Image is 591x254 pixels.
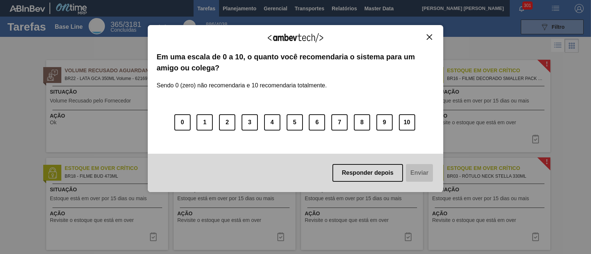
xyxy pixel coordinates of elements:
[399,114,415,131] button: 10
[427,34,432,40] img: Close
[268,33,323,42] img: Logo Ambevtech
[424,34,434,40] button: Close
[331,114,348,131] button: 7
[332,164,403,182] button: Responder depois
[157,73,327,89] label: Sendo 0 (zero) não recomendaria e 10 recomendaria totalmente.
[197,114,213,131] button: 1
[219,114,235,131] button: 2
[157,51,434,74] label: Em uma escala de 0 a 10, o quanto você recomendaria o sistema para um amigo ou colega?
[354,114,370,131] button: 8
[174,114,191,131] button: 0
[287,114,303,131] button: 5
[376,114,393,131] button: 9
[264,114,280,131] button: 4
[242,114,258,131] button: 3
[309,114,325,131] button: 6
